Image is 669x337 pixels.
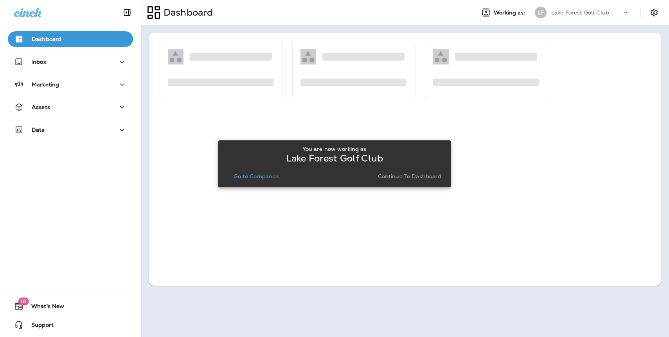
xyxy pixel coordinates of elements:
[8,317,133,333] button: Support
[116,5,138,20] button: Collapse Sidebar
[18,298,29,305] span: 18
[378,173,442,179] p: Continue to Dashboard
[8,122,133,138] button: Data
[160,7,213,18] p: Dashboard
[230,171,282,182] button: Go to Companies
[8,99,133,115] button: Assets
[8,31,133,47] button: Dashboard
[234,173,279,179] p: Go to Companies
[32,81,59,88] p: Marketing
[494,9,527,16] span: Working as:
[375,171,445,182] button: Continue to Dashboard
[8,54,133,70] button: Inbox
[32,36,61,42] p: Dashboard
[23,322,54,331] span: Support
[535,7,547,18] div: LF
[31,59,46,65] p: Inbox
[23,303,64,312] span: What's New
[551,9,609,16] p: Lake Forest Golf Club
[32,104,50,110] p: Assets
[8,77,133,92] button: Marketing
[8,298,133,314] button: 18What's New
[647,5,661,20] button: Settings
[286,155,383,161] p: Lake Forest Golf Club
[302,146,366,152] p: You are now working as
[32,127,45,133] p: Data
